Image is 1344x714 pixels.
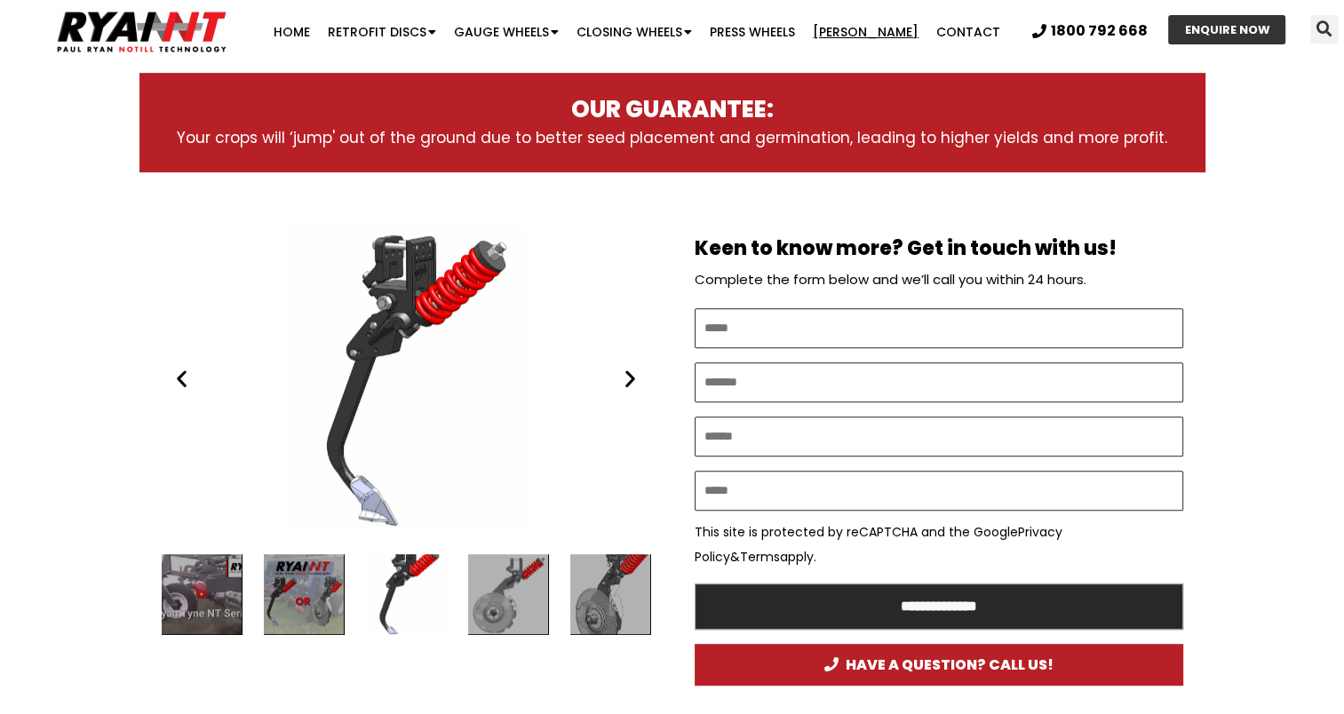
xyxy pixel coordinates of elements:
[265,14,319,50] a: Home
[568,14,701,50] a: Closing Wheels
[927,14,1009,50] a: Contact
[804,14,927,50] a: [PERSON_NAME]
[1310,15,1339,44] div: Search
[695,644,1183,686] a: HAVE A QUESTION? CALL US!
[162,226,650,532] div: Slides
[701,14,804,50] a: Press Wheels
[824,657,1054,672] span: HAVE A QUESTION? CALL US!
[445,14,568,50] a: Gauge Wheels
[171,368,193,390] div: Previous slide
[162,554,242,634] div: 1 / 16
[366,554,446,634] div: The Ryan Tyne Paul Ryan Ryan NT (RFM NT)
[260,14,1013,50] nav: Menu
[570,554,650,634] div: 5 / 16
[468,554,548,634] div: 4 / 16
[175,95,1170,125] h3: OUR GUARANTEE:
[695,239,1183,258] h2: Keen to know more? Get in touch with us!
[1168,15,1285,44] a: ENQUIRE NOW
[162,226,650,532] div: 3 / 16
[1184,24,1269,36] span: ENQUIRE NOW
[366,554,446,634] div: 3 / 16
[740,548,780,566] a: Terms
[1032,24,1148,38] a: 1800 792 668
[53,4,231,59] img: Ryan NT logo
[162,554,650,634] div: Slides Slides
[175,125,1170,150] p: Your crops will ‘jump' out of the ground due to better seed placement and germination, leading to...
[264,554,344,634] div: 2 / 16
[1051,24,1148,38] span: 1800 792 668
[695,520,1183,569] p: This site is protected by reCAPTCHA and the Google & apply.
[619,368,641,390] div: Next slide
[162,226,650,532] div: The Ryan Tyne Paul Ryan Ryan NT (RFM NT)
[319,14,445,50] a: Retrofit Discs
[695,267,1183,292] p: Complete the form below and we’ll call you within 24 hours.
